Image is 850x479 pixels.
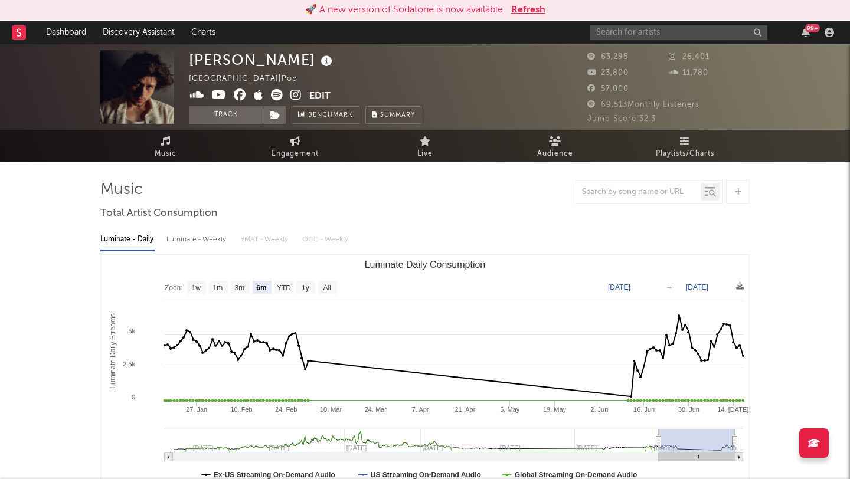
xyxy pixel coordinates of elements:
[302,284,309,292] text: 1y
[189,50,335,70] div: [PERSON_NAME]
[587,115,656,123] span: Jump Score: 32.3
[686,283,708,291] text: [DATE]
[543,406,567,413] text: 19. May
[805,24,820,32] div: 99 +
[576,188,701,197] input: Search by song name or URL
[235,284,245,292] text: 3m
[230,406,252,413] text: 10. Feb
[620,130,750,162] a: Playlists/Charts
[587,85,629,93] span: 57,000
[412,406,429,413] text: 7. Apr
[192,284,201,292] text: 1w
[666,283,673,291] text: →
[166,229,228,250] div: Luminate - Weekly
[417,147,433,161] span: Live
[109,313,117,388] text: Luminate Daily Streams
[214,471,335,479] text: Ex-US Streaming On-Demand Audio
[500,406,520,413] text: 5. May
[292,106,359,124] a: Benchmark
[608,283,630,291] text: [DATE]
[230,130,360,162] a: Engagement
[100,206,217,221] span: Total Artist Consumption
[511,3,545,17] button: Refresh
[308,109,353,123] span: Benchmark
[323,284,331,292] text: All
[371,471,481,479] text: US Streaming On-Demand Audio
[515,471,637,479] text: Global Streaming On-Demand Audio
[587,69,629,77] span: 23,800
[165,284,183,292] text: Zoom
[365,106,421,124] button: Summary
[123,360,135,368] text: 2.5k
[633,406,655,413] text: 16. Jun
[717,406,748,413] text: 14. [DATE]
[189,72,311,86] div: [GEOGRAPHIC_DATA] | Pop
[186,406,207,413] text: 27. Jan
[656,147,714,161] span: Playlists/Charts
[587,101,699,109] span: 69,513 Monthly Listeners
[590,406,608,413] text: 2. Jun
[132,393,135,401] text: 0
[360,130,490,162] a: Live
[94,21,183,44] a: Discovery Assistant
[669,53,710,61] span: 26,401
[669,69,708,77] span: 11,780
[213,284,223,292] text: 1m
[320,406,342,413] text: 10. Mar
[678,406,699,413] text: 30. Jun
[155,147,176,161] span: Music
[272,147,319,161] span: Engagement
[730,444,744,451] text: Ju…
[365,406,387,413] text: 24. Mar
[537,147,573,161] span: Audience
[183,21,224,44] a: Charts
[590,25,767,40] input: Search for artists
[128,327,135,334] text: 5k
[365,260,486,270] text: Luminate Daily Consumption
[277,284,291,292] text: YTD
[256,284,266,292] text: 6m
[490,130,620,162] a: Audience
[100,130,230,162] a: Music
[455,406,476,413] text: 21. Apr
[380,112,415,119] span: Summary
[38,21,94,44] a: Dashboard
[189,106,263,124] button: Track
[305,3,505,17] div: 🚀 A new version of Sodatone is now available.
[275,406,297,413] text: 24. Feb
[587,53,628,61] span: 63,295
[802,28,810,37] button: 99+
[309,89,331,104] button: Edit
[100,229,155,250] div: Luminate - Daily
